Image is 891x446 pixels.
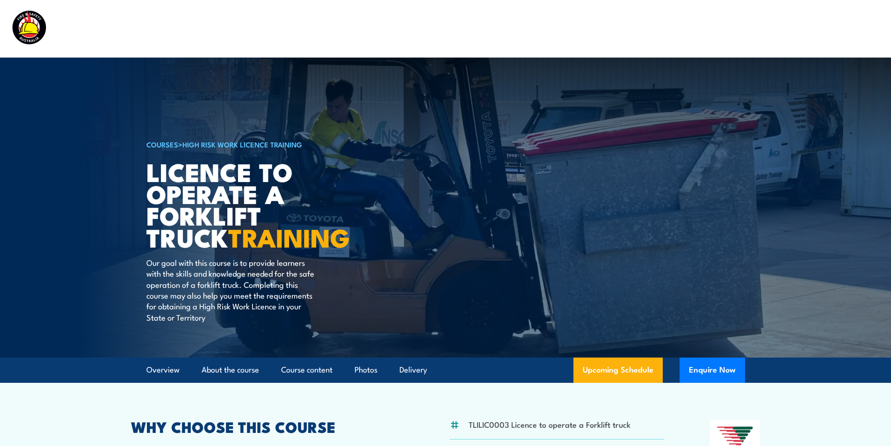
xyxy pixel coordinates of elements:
a: Emergency Response Services [516,16,627,41]
a: About the course [202,358,259,382]
p: Our goal with this course is to provide learners with the skills and knowledge needed for the saf... [146,257,317,322]
h6: > [146,139,377,150]
h1: Licence to operate a forklift truck [146,161,377,248]
a: Course content [281,358,333,382]
a: Learner Portal [744,16,797,41]
strong: TRAINING [228,217,350,256]
a: Upcoming Schedule [573,358,663,383]
li: TLILIC0003 Licence to operate a Forklift truck [469,419,630,430]
a: COURSES [146,139,178,149]
h2: WHY CHOOSE THIS COURSE [131,420,404,433]
a: News [703,16,724,41]
a: Course Calendar [433,16,495,41]
a: About Us [648,16,682,41]
a: High Risk Work Licence Training [182,139,302,149]
a: Courses [383,16,413,41]
button: Enquire Now [680,358,745,383]
a: Delivery [399,358,427,382]
a: Photos [355,358,377,382]
a: Contact [818,16,847,41]
a: Overview [146,358,180,382]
